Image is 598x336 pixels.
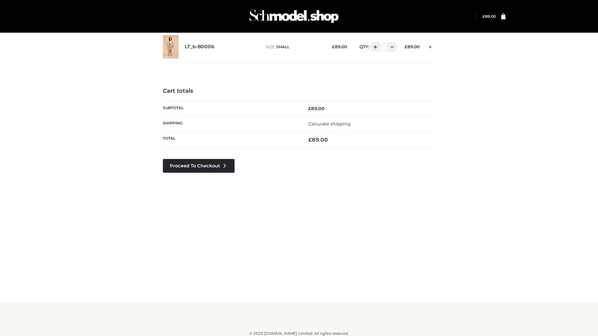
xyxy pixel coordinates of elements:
bdi: 89.00 [405,44,420,49]
a: Calculate shipping [308,121,351,127]
bdi: 89.00 [308,137,328,143]
bdi: 89.00 [332,44,347,49]
span: £ [308,106,311,111]
th: Subtotal [163,101,299,116]
th: Total [163,132,299,148]
h4: Cart totals [163,88,435,95]
bdi: 89.00 [482,14,496,19]
p: size : [266,44,322,50]
span: £ [332,44,335,49]
a: LT_b-B0006 [185,44,215,50]
span: £ [308,137,312,143]
img: Schmodel Admin 964 [247,4,341,29]
a: £89.00 [482,14,496,19]
a: Proceed to Checkout [163,159,235,173]
bdi: 89.00 [308,106,325,111]
span: SMALL [276,44,289,49]
div: QTY: [353,42,395,52]
img: LT_b-B0006 - SMALL [163,35,178,58]
a: Remove this item [426,42,435,50]
span: £ [405,44,407,49]
span: £ [482,14,485,19]
th: Shipping [163,116,299,131]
